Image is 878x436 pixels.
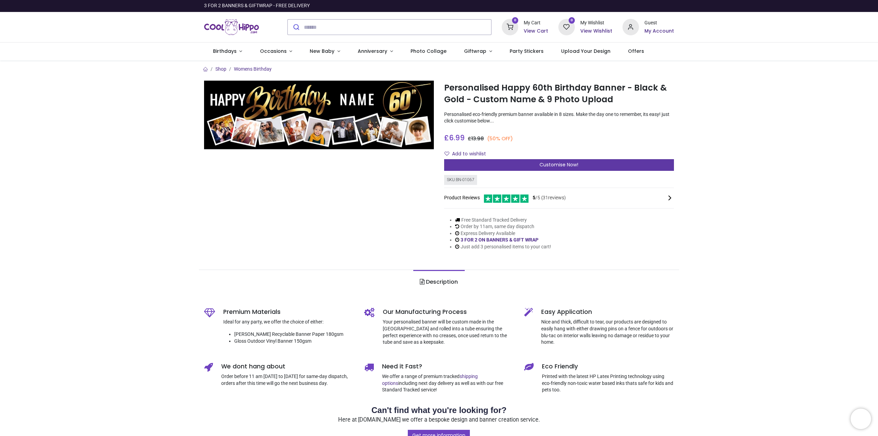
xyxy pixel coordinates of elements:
a: 0 [558,24,575,30]
img: Personalised Happy 60th Birthday Banner - Black & Gold - Custom Name & 9 Photo Upload [204,81,434,150]
p: Ideal for any party, we offer the choice of either: [223,319,354,326]
div: 3 FOR 2 BANNERS & GIFTWRAP - FREE DELIVERY [204,2,310,9]
a: Occasions [251,43,301,60]
div: Guest [644,20,674,26]
span: Birthdays [213,48,237,55]
li: [PERSON_NAME] Recyclable Banner Paper 180gsm [234,331,354,338]
a: 0 [502,24,518,30]
a: Logo of Cool Hippo [204,17,259,37]
button: Submit [288,20,304,35]
span: /5 ( 31 reviews) [533,195,566,201]
a: Description [413,270,464,294]
div: SKU: BN-01067 [444,175,477,185]
li: Free Standard Tracked Delivery [455,217,551,224]
span: 5 [533,195,535,200]
span: Occasions [260,48,287,55]
a: Anniversary [349,43,402,60]
p: We offer a range of premium tracked including next day delivery as well as with our free Standard... [382,373,514,393]
p: Here at [DOMAIN_NAME] we offer a bespoke design and banner creation service. [204,416,674,424]
span: 13.98 [471,135,484,142]
span: Photo Collage [411,48,447,55]
i: Add to wishlist [444,151,449,156]
h5: Eco Friendly [542,362,674,371]
span: Anniversary [358,48,387,55]
div: My Wishlist [580,20,612,26]
span: New Baby [310,48,334,55]
h2: Can't find what you're looking for? [204,404,674,416]
sup: 0 [569,17,575,24]
span: Party Stickers [510,48,544,55]
span: Giftwrap [464,48,486,55]
span: Upload Your Design [561,48,610,55]
a: Womens Birthday [234,66,272,72]
sup: 0 [512,17,519,24]
div: My Cart [524,20,548,26]
span: 6.99 [449,133,465,143]
li: Gloss Outdoor Vinyl Banner 150gsm [234,338,354,345]
span: £ [468,135,484,142]
p: Nice and thick, difficult to tear, our products are designed to easily hang with either drawing p... [541,319,674,345]
li: Just add 3 personalised items to your cart! [455,244,551,250]
a: 3 FOR 2 ON BANNERS & GIFT WRAP [461,237,538,243]
h5: Premium Materials [223,308,354,316]
li: Order by 11am, same day dispatch [455,223,551,230]
a: View Cart [524,28,548,35]
iframe: Customer reviews powered by Trustpilot [530,2,674,9]
a: View Wishlist [580,28,612,35]
a: shipping options [382,374,478,386]
h5: We dont hang about [221,362,354,371]
iframe: Brevo live chat [851,409,871,429]
a: New Baby [301,43,349,60]
p: Your personalised banner will be custom made in the [GEOGRAPHIC_DATA] and rolled into a tube ensu... [383,319,514,345]
h1: Personalised Happy 60th Birthday Banner - Black & Gold - Custom Name & 9 Photo Upload [444,82,674,106]
img: Cool Hippo [204,17,259,37]
small: (50% OFF) [487,135,513,142]
h5: Need it Fast? [382,362,514,371]
a: Shop [215,66,226,72]
a: My Account [644,28,674,35]
div: Product Reviews [444,193,674,203]
span: Customise Now! [539,161,578,168]
p: Order before 11 am [DATE] to [DATE] for same-day dispatch, orders after this time will go the nex... [221,373,354,387]
a: Birthdays [204,43,251,60]
a: Giftwrap [455,43,501,60]
h5: Easy Application [541,308,674,316]
li: Express Delivery Available [455,230,551,237]
h5: Our Manufacturing Process [383,308,514,316]
button: Add to wishlistAdd to wishlist [444,148,492,160]
span: £ [444,133,465,143]
p: Printed with the latest HP Latex Printing technology using eco-friendly non-toxic water based ink... [542,373,674,393]
span: Offers [628,48,644,55]
p: Personalised eco-friendly premium banner available in 8 sizes. Make the day one to remember, its ... [444,111,674,125]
